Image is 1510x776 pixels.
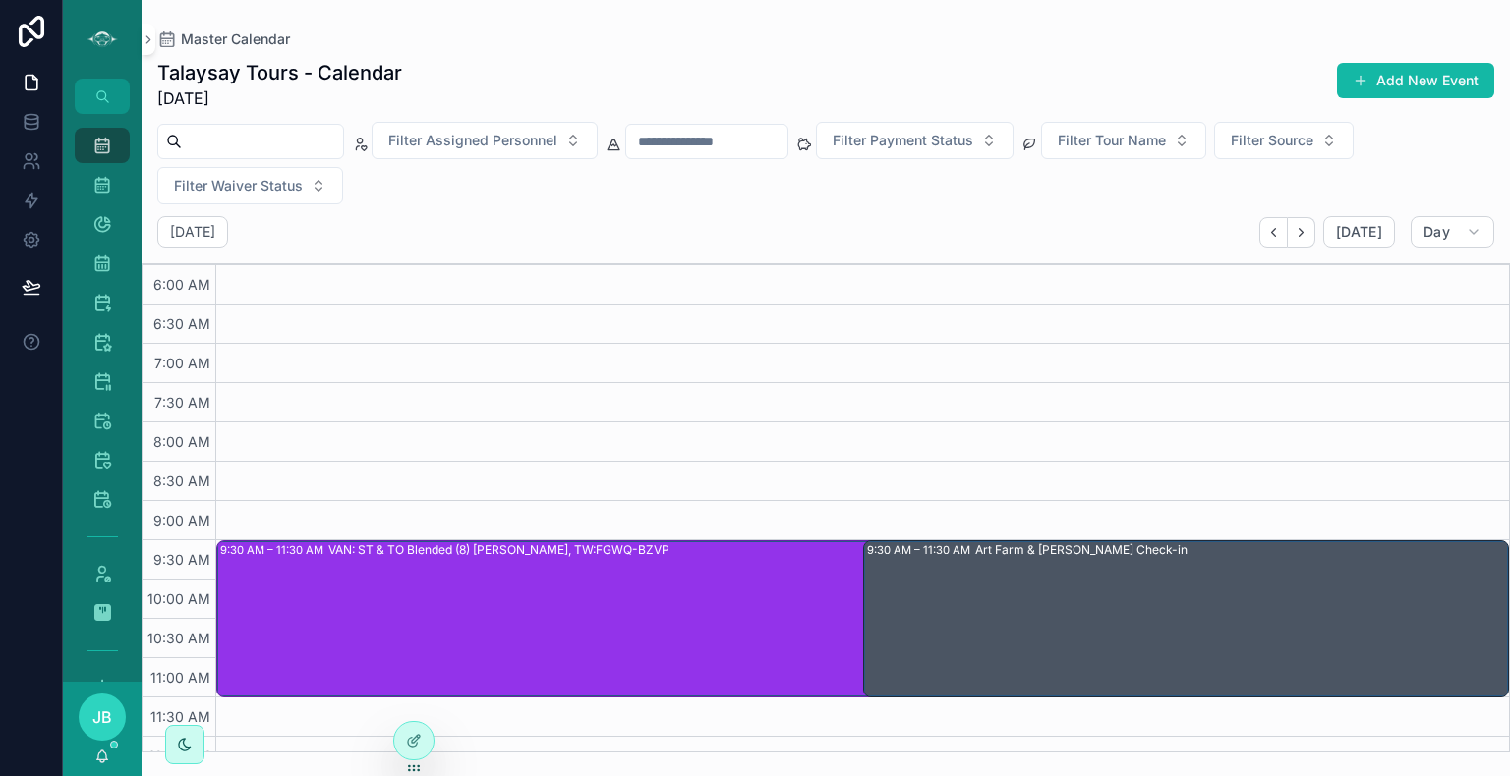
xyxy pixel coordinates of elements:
div: scrollable content [63,114,142,682]
h1: Talaysay Tours - Calendar [157,59,402,86]
div: 9:30 AM – 11:30 AMArt Farm & [PERSON_NAME] Check-in [864,541,1509,696]
h2: [DATE] [170,222,215,242]
div: 9:30 AM – 11:30 AM [867,540,975,560]
button: Day [1411,216,1494,248]
span: 6:30 AM [148,315,215,332]
span: Filter Tour Name [1058,131,1166,150]
span: JB [92,705,112,729]
button: Select Button [372,122,598,159]
span: Filter Payment Status [833,131,973,150]
button: Select Button [1041,122,1206,159]
button: Select Button [816,122,1014,159]
img: App logo [87,24,118,55]
span: Filter Assigned Personnel [388,131,557,150]
div: 9:30 AM – 11:30 AM [220,540,328,560]
span: [DATE] [1336,223,1382,241]
span: 10:30 AM [143,630,215,646]
span: 11:00 AM [145,669,215,686]
span: 8:30 AM [148,472,215,489]
span: 9:30 AM [148,551,215,568]
div: Art Farm & [PERSON_NAME] Check-in [975,542,1188,558]
div: VAN: ST & TO Blended (8) [PERSON_NAME], TW:FGWQ-BZVP [328,542,669,558]
button: Select Button [157,167,343,204]
span: [DATE] [157,86,402,110]
span: Filter Source [1231,131,1313,150]
button: Back [1259,217,1288,248]
button: [DATE] [1323,216,1395,248]
button: Next [1288,217,1315,248]
span: Filter Waiver Status [174,176,303,195]
span: 7:00 AM [149,355,215,371]
span: 12:00 PM [144,748,215,764]
span: 11:30 AM [145,708,215,725]
span: 6:00 AM [148,276,215,293]
a: Master Calendar [157,29,290,49]
div: 9:30 AM – 11:30 AMVAN: ST & TO Blended (8) [PERSON_NAME], TW:FGWQ-BZVP [217,541,1314,696]
span: 7:30 AM [149,394,215,411]
span: Master Calendar [181,29,290,49]
span: 8:00 AM [148,433,215,450]
span: 9:00 AM [148,512,215,528]
span: Day [1423,223,1450,241]
button: Select Button [1214,122,1354,159]
button: Add New Event [1337,63,1494,98]
span: 10:00 AM [143,590,215,607]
